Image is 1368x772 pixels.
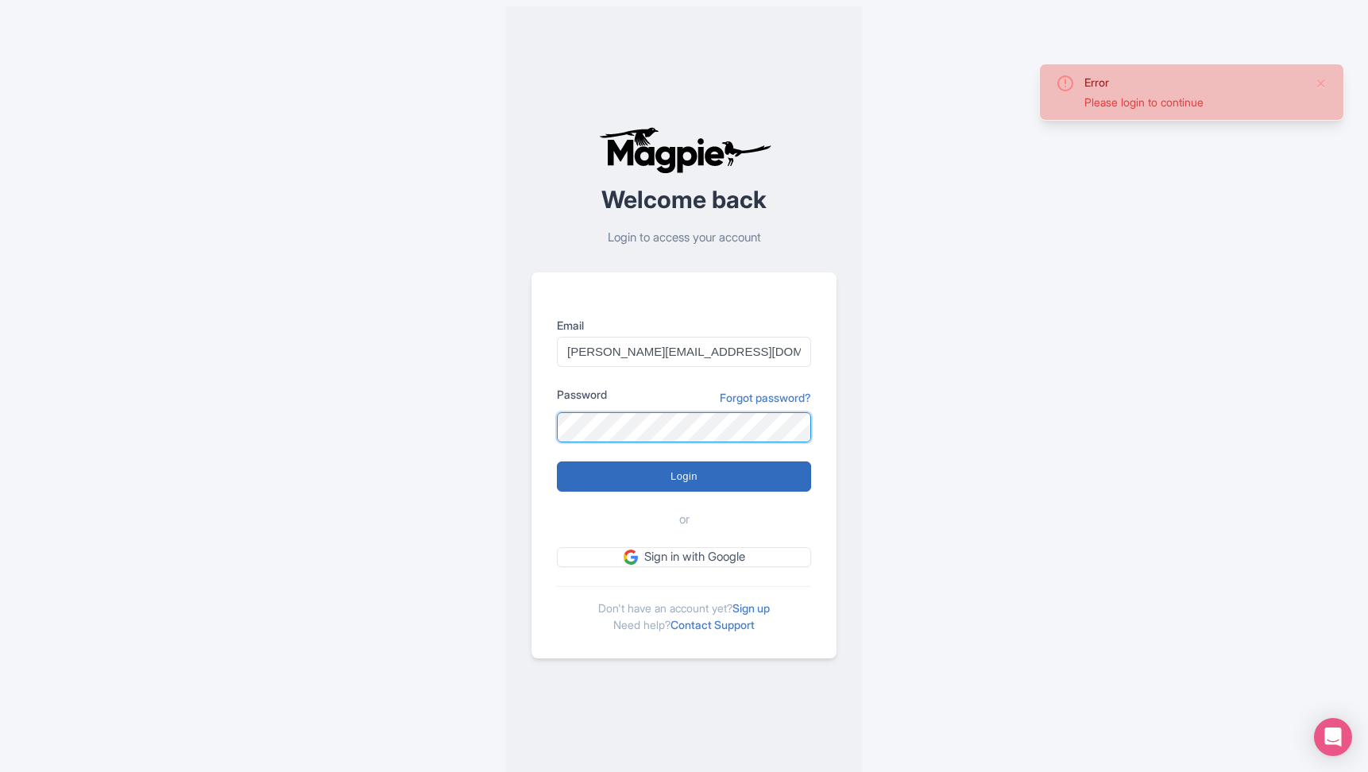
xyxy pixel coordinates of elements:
[595,126,774,174] img: logo-ab69f6fb50320c5b225c76a69d11143b.png
[732,601,770,615] a: Sign up
[531,229,837,247] p: Login to access your account
[557,337,811,367] input: you@example.com
[557,547,811,567] a: Sign in with Google
[1314,718,1352,756] div: Open Intercom Messenger
[557,461,811,492] input: Login
[557,317,811,334] label: Email
[1315,74,1327,93] button: Close
[557,386,607,403] label: Password
[720,389,811,406] a: Forgot password?
[557,586,811,633] div: Don't have an account yet? Need help?
[1084,94,1302,110] div: Please login to continue
[1084,74,1302,91] div: Error
[679,511,690,529] span: or
[531,187,837,213] h2: Welcome back
[624,550,638,564] img: google.svg
[670,618,755,631] a: Contact Support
